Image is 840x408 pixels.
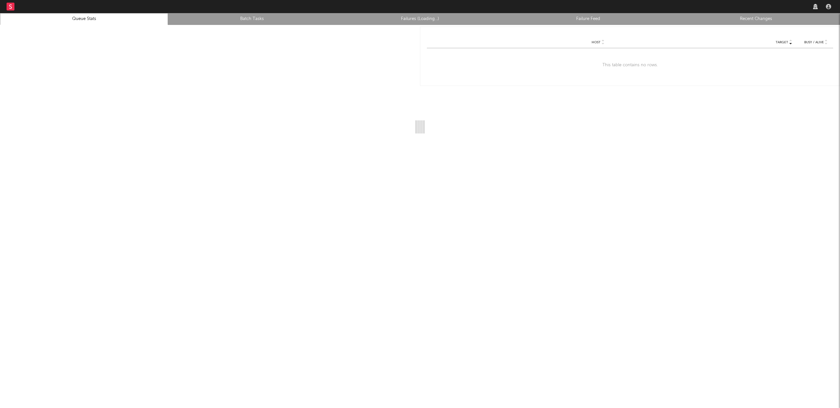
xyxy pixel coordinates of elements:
[676,15,836,23] a: Recent Changes
[172,15,332,23] a: Batch Tasks
[776,40,788,44] span: Target
[592,40,600,44] span: Host
[508,15,668,23] a: Failure Feed
[340,15,500,23] a: Failures (Loading...)
[804,40,824,44] span: Busy / Alive
[427,48,833,82] div: This table contains no rows.
[4,15,164,23] a: Queue Stats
